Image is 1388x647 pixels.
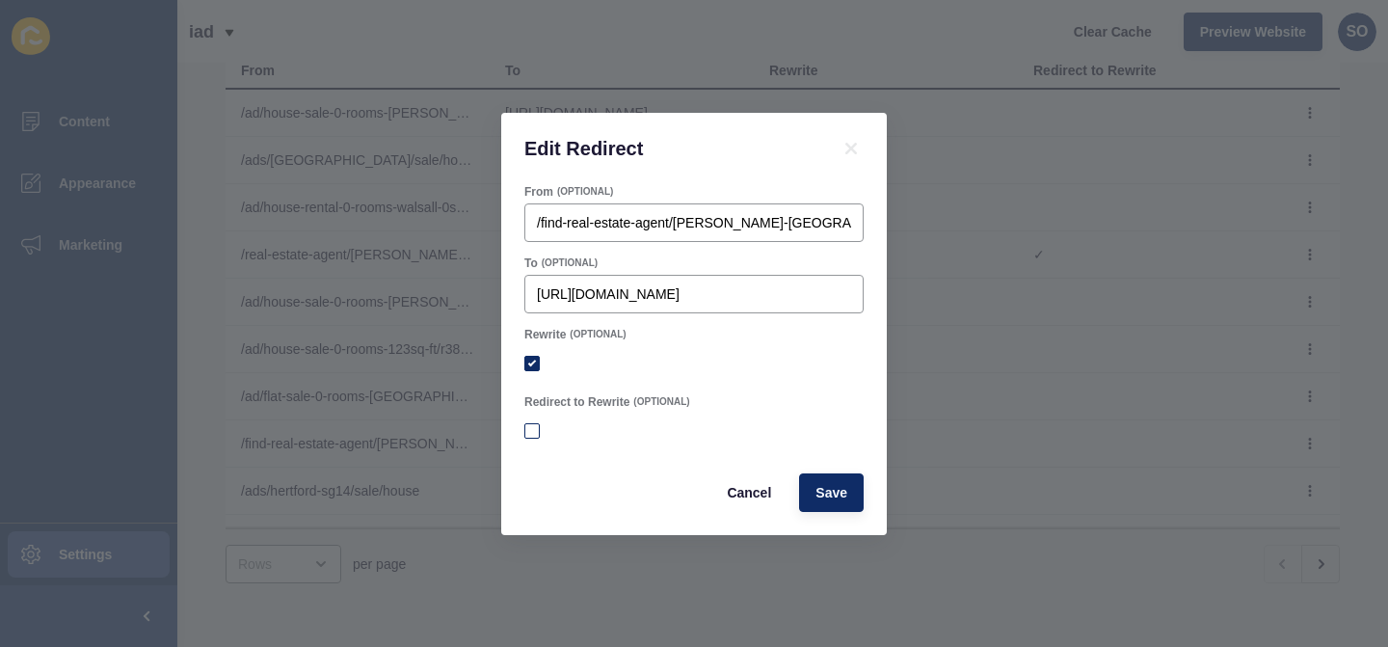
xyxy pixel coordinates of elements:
label: To [524,256,538,271]
span: (OPTIONAL) [542,256,598,270]
h1: Edit Redirect [524,136,815,161]
span: (OPTIONAL) [633,395,689,409]
label: From [524,184,553,200]
button: Save [799,473,864,512]
span: Save [815,483,847,502]
label: Redirect to Rewrite [524,394,629,410]
span: Cancel [727,483,771,502]
button: Cancel [710,473,787,512]
span: (OPTIONAL) [570,328,626,341]
label: Rewrite [524,327,566,342]
span: (OPTIONAL) [557,185,613,199]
